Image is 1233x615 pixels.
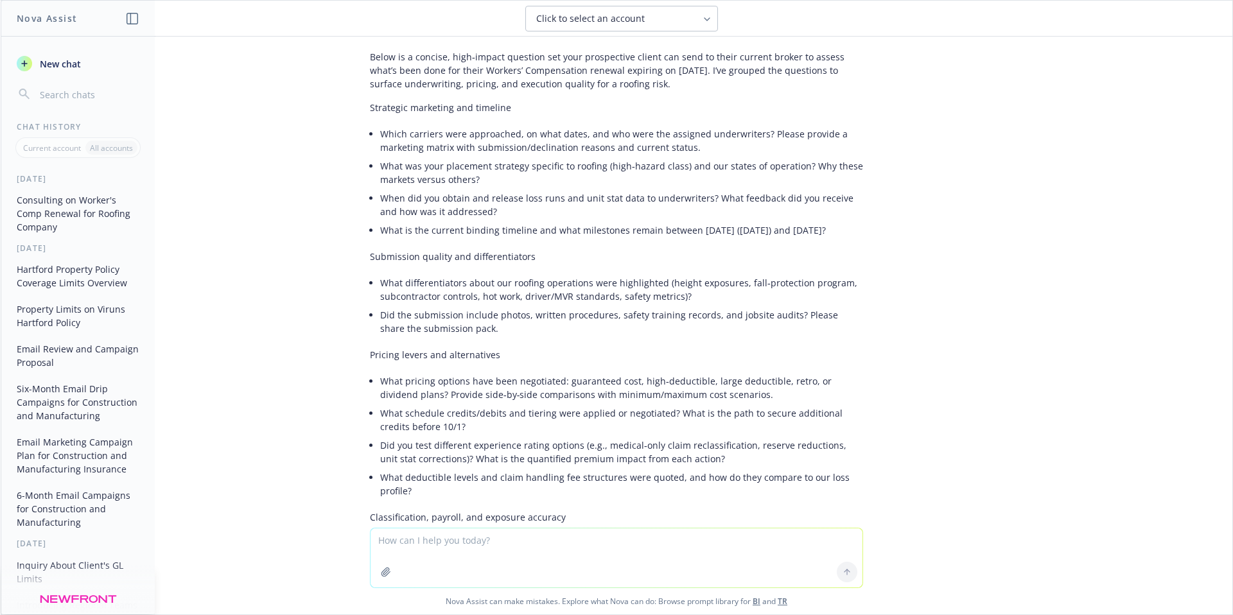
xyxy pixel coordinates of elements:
[380,125,863,157] li: Which carriers were approached, on what dates, and who were the assigned underwriters? Please pro...
[17,12,77,25] h1: Nova Assist
[12,259,144,293] button: Hartford Property Policy Coverage Limits Overview
[778,596,787,607] a: TR
[370,50,863,91] p: Below is a concise, high‑impact question set your prospective client can send to their current br...
[12,485,144,533] button: 6-Month Email Campaigns for Construction and Manufacturing
[12,52,144,75] button: New chat
[37,85,139,103] input: Search chats
[380,404,863,436] li: What schedule credits/debits and tiering were applied or negotiated? What is the path to secure a...
[12,378,144,426] button: Six-Month Email Drip Campaigns for Construction and Manufacturing
[37,57,81,71] span: New chat
[90,143,133,153] p: All accounts
[12,555,144,589] button: Inquiry About Client's GL Limits
[6,588,1227,614] span: Nova Assist can make mistakes. Explore what Nova can do: Browse prompt library for and
[23,143,81,153] p: Current account
[380,372,863,404] li: What pricing options have been negotiated: guaranteed cost, high‑deductible, large deductible, re...
[380,436,863,468] li: Did you test different experience rating options (e.g., medical‑only claim reclassification, rese...
[12,299,144,333] button: Property Limits on Viruns Hartford Policy
[1,121,155,132] div: Chat History
[525,6,718,31] button: Click to select an account
[380,189,863,221] li: When did you obtain and release loss runs and unit stat data to underwriters? What feedback did y...
[380,468,863,500] li: What deductible levels and claim handling fee structures were quoted, and how do they compare to ...
[380,157,863,189] li: What was your placement strategy specific to roofing (high‑hazard class) and our states of operat...
[753,596,760,607] a: BI
[370,348,863,361] p: Pricing levers and alternatives
[370,250,863,263] p: Submission quality and differentiators
[536,12,645,25] span: Click to select an account
[370,510,863,524] p: Classification, payroll, and exposure accuracy
[380,273,863,306] li: What differentiators about our roofing operations were highlighted (height exposures, fall‑protec...
[12,189,144,238] button: Consulting on Worker's Comp Renewal for Roofing Company
[1,173,155,184] div: [DATE]
[370,101,863,114] p: Strategic marketing and timeline
[380,221,863,239] li: What is the current binding timeline and what milestones remain between [DATE] ([DATE]) and [DATE]?
[12,431,144,480] button: Email Marketing Campaign Plan for Construction and Manufacturing Insurance
[380,306,863,338] li: Did the submission include photos, written procedures, safety training records, and jobsite audit...
[12,338,144,373] button: Email Review and Campaign Proposal
[1,243,155,254] div: [DATE]
[1,538,155,549] div: [DATE]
